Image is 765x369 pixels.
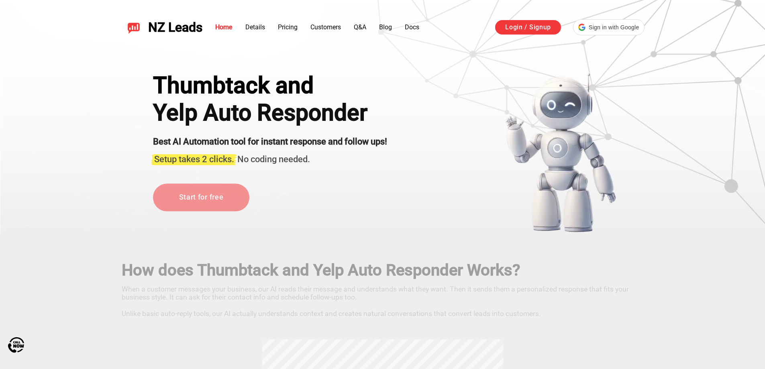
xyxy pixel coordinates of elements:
img: NZ Leads logo [127,21,140,34]
a: Start for free [153,183,249,211]
img: yelp bot [505,72,617,233]
span: NZ Leads [148,20,202,35]
div: Sign in with Google [573,19,644,35]
h3: No coding needed. [153,149,387,165]
span: Sign in with Google [589,23,639,32]
a: Login / Signup [495,20,561,35]
p: When a customer messages your business, our AI reads their message and understands what they want... [122,282,644,318]
h2: How does Thumbtack and Yelp Auto Responder Works? [122,261,644,279]
img: Call Now [8,337,24,353]
a: Customers [310,23,341,31]
a: Docs [405,23,419,31]
a: Blog [379,23,392,31]
h1: Yelp Auto Responder [153,100,387,126]
a: Home [215,23,233,31]
div: Thumbtack and [153,72,387,99]
strong: Best AI Automation tool for instant response and follow ups! [153,137,387,147]
span: Setup takes 2 clicks. [154,154,234,164]
a: Pricing [278,23,298,31]
a: Details [245,23,265,31]
a: Q&A [354,23,366,31]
